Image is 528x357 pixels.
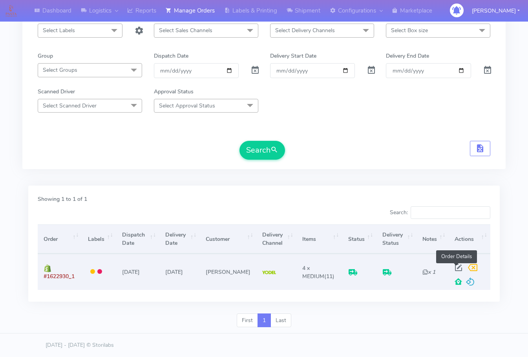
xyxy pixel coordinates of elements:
[159,102,215,109] span: Select Approval Status
[43,27,75,34] span: Select Labels
[38,224,82,254] th: Order: activate to sort column ascending
[270,52,316,60] label: Delivery Start Date
[82,224,116,254] th: Labels: activate to sort column ascending
[342,224,376,254] th: Status: activate to sort column ascending
[38,87,75,96] label: Scanned Driver
[302,264,334,280] span: (11)
[154,52,188,60] label: Dispatch Date
[239,141,285,160] button: Search
[466,3,526,19] button: [PERSON_NAME]
[116,254,159,290] td: [DATE]
[256,224,296,254] th: Delivery Channel: activate to sort column ascending
[159,27,212,34] span: Select Sales Channels
[376,224,417,254] th: Delivery Status: activate to sort column ascending
[390,206,490,219] label: Search:
[258,313,271,328] a: 1
[262,271,276,275] img: Yodel
[159,224,199,254] th: Delivery Date: activate to sort column ascending
[411,206,490,219] input: Search:
[200,254,256,290] td: [PERSON_NAME]
[38,52,53,60] label: Group
[422,268,435,276] i: x 1
[38,195,87,203] label: Showing 1 to 1 of 1
[417,224,449,254] th: Notes: activate to sort column ascending
[386,52,429,60] label: Delivery End Date
[44,273,75,280] span: #1622930_1
[43,102,97,109] span: Select Scanned Driver
[275,27,335,34] span: Select Delivery Channels
[43,66,77,74] span: Select Groups
[154,87,194,96] label: Approval Status
[449,224,490,254] th: Actions: activate to sort column ascending
[302,264,324,280] span: 4 x MEDIUM
[200,224,256,254] th: Customer: activate to sort column ascending
[296,224,342,254] th: Items: activate to sort column ascending
[391,27,428,34] span: Select Box size
[116,224,159,254] th: Dispatch Date: activate to sort column ascending
[159,254,199,290] td: [DATE]
[44,264,51,272] img: shopify.png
